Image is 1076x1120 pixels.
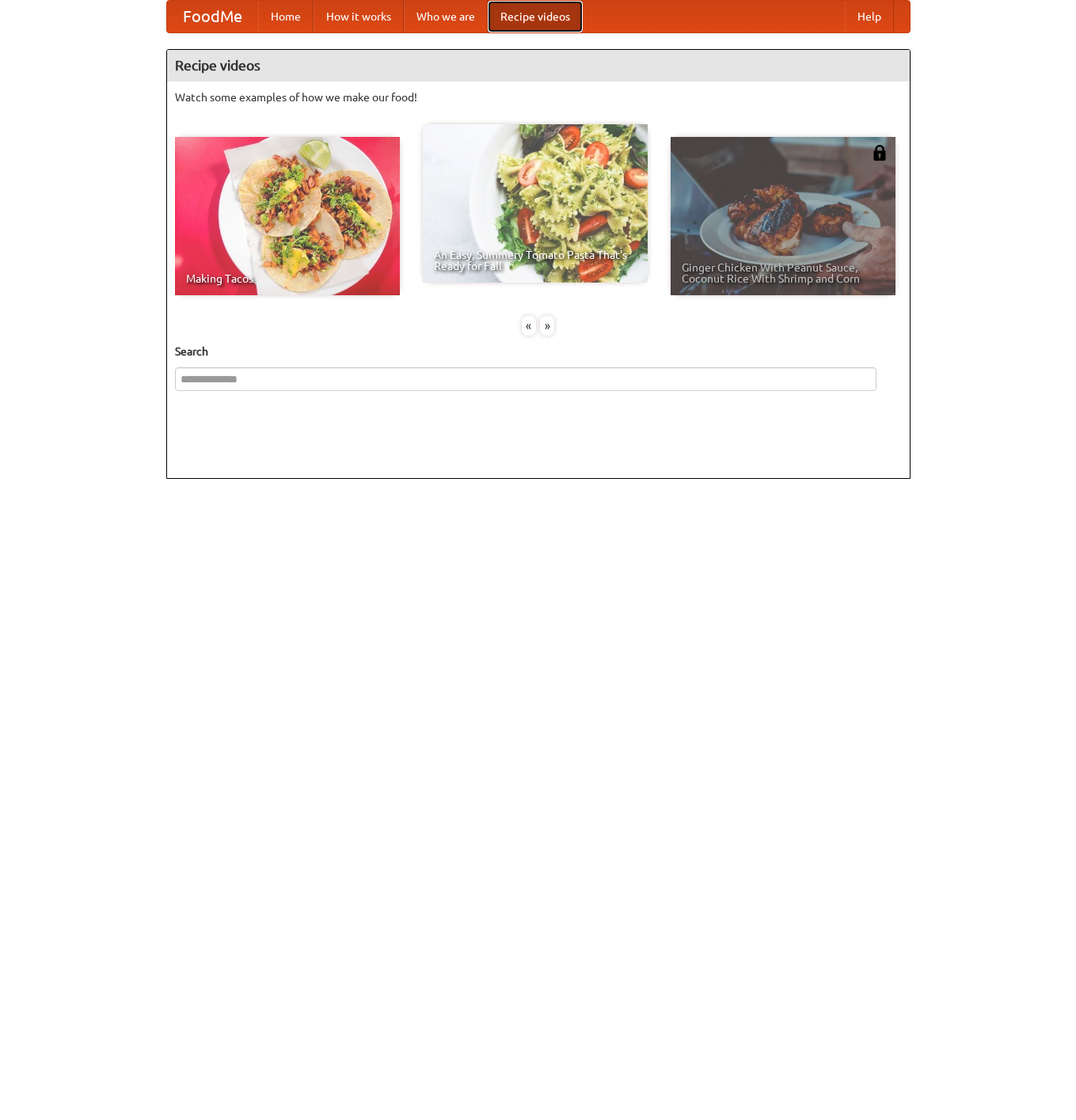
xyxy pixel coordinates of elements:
a: An Easy, Summery Tomato Pasta That's Ready for Fall [423,124,648,283]
span: Making Tacos [186,273,389,284]
a: FoodMe [167,1,258,32]
h4: Recipe videos [167,50,910,82]
a: Help [845,1,894,32]
span: An Easy, Summery Tomato Pasta That's Ready for Fall [434,249,637,271]
p: Watch some examples of how we make our food! [175,89,902,105]
div: » [540,316,554,336]
h5: Search [175,344,902,359]
a: Who we are [404,1,488,32]
a: Home [258,1,314,32]
a: Recipe videos [488,1,583,32]
a: How it works [314,1,404,32]
div: « [522,316,536,336]
a: Making Tacos [175,137,400,295]
img: 483408.png [872,145,888,161]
